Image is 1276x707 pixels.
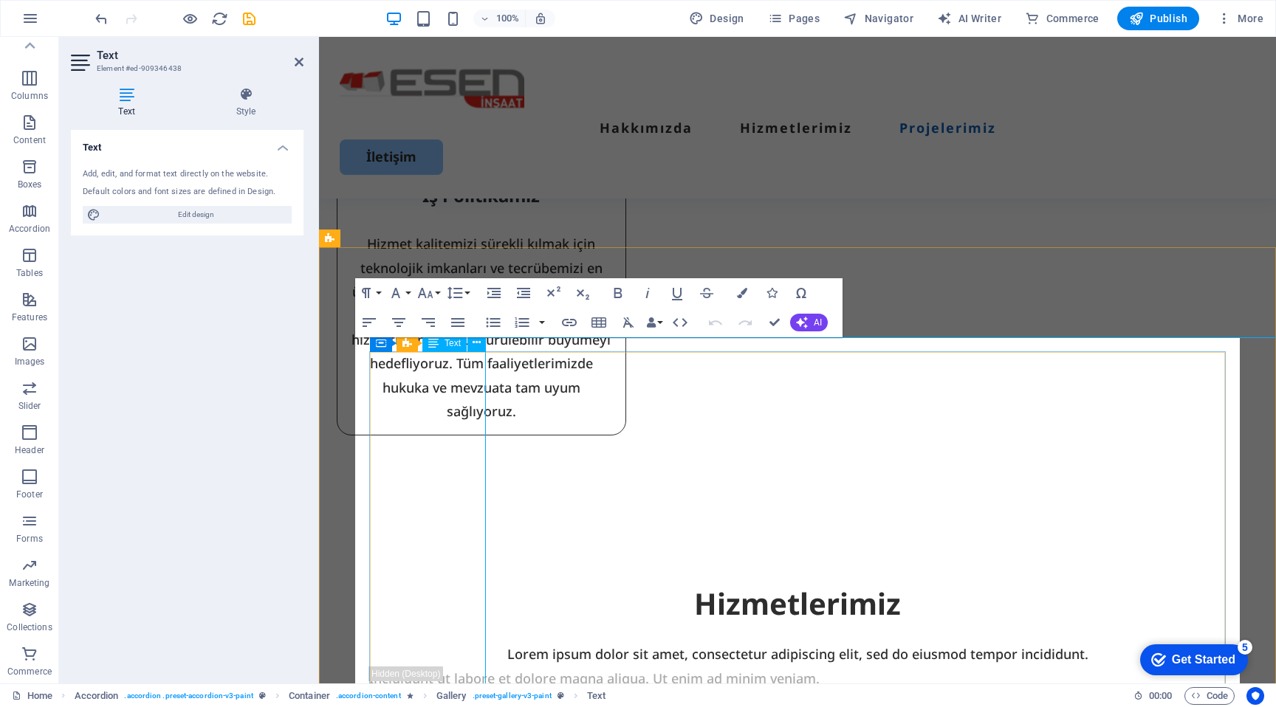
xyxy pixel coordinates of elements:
span: Click to select. Double-click to edit [75,687,119,705]
span: Commerce [1025,11,1100,26]
span: Publish [1129,11,1187,26]
button: Font Family [385,278,413,308]
button: Italic (⌘I) [634,278,662,308]
i: Save (Ctrl+S) [241,10,258,27]
h6: Session time [1133,687,1173,705]
a: Click to cancel selection. Double-click to open Pages [12,687,52,705]
button: Design [683,7,750,30]
button: Data Bindings [644,308,665,337]
button: Pages [762,7,826,30]
button: AI [790,314,828,331]
span: Design [689,11,744,26]
button: HTML [666,308,694,337]
span: Navigator [843,11,913,26]
div: Default colors and font sizes are defined in Design. [83,186,292,199]
button: Bold (⌘B) [604,278,632,308]
div: Add, edit, and format text directly on the website. [83,168,292,181]
span: Click to select. Double-click to edit [436,687,467,705]
button: undo [92,10,110,27]
span: . preset-gallery-v3-paint [473,687,552,705]
span: : [1159,690,1162,701]
button: 100% [473,10,526,27]
button: Clear Formatting [614,308,642,337]
h3: Element #ed-909346438 [97,62,274,75]
span: Click to select. Double-click to edit [587,687,606,705]
button: Underline (⌘U) [663,278,691,308]
i: Undo: Edit headline (Ctrl+Z) [93,10,110,27]
span: Text [445,339,461,348]
span: . accordion-content [336,687,401,705]
button: AI Writer [931,7,1007,30]
button: Commerce [1019,7,1105,30]
p: Forms [16,533,43,545]
p: Marketing [9,577,49,589]
span: Edit design [105,206,287,224]
p: Content [13,134,46,146]
button: Undo (⌘Z) [702,308,730,337]
button: Line Height [444,278,472,308]
div: Get Started [44,16,107,30]
button: Icons [758,278,786,308]
button: Font Size [414,278,442,308]
h4: Text [71,130,303,156]
button: Superscript [539,278,567,308]
button: Align Justify [444,308,472,337]
p: Images [15,356,45,368]
p: Tables [16,267,43,279]
span: Code [1191,687,1228,705]
button: save [240,10,258,27]
button: Align Right [414,308,442,337]
div: Get Started 5 items remaining, 0% complete [12,7,120,38]
i: On resize automatically adjust zoom level to fit chosen device. [534,12,547,25]
span: More [1217,11,1263,26]
button: Unordered List [479,308,507,337]
button: Redo (⌘⇧Z) [731,308,759,337]
button: Insert Table [585,308,613,337]
button: Click here to leave preview mode and continue editing [181,10,199,27]
button: reload [210,10,228,27]
button: Special Characters [787,278,815,308]
button: Subscript [569,278,597,308]
button: Decrease Indent [510,278,538,308]
button: Navigator [837,7,919,30]
button: Increase Indent [480,278,508,308]
button: Align Center [385,308,413,337]
p: Columns [11,90,48,102]
p: Collections [7,621,52,633]
span: Click to select. Double-click to edit [289,687,330,705]
i: This element is a customizable preset [558,692,564,700]
button: Edit design [83,206,292,224]
span: AI [814,318,822,327]
button: Code [1184,687,1235,705]
p: Commerce [7,666,52,677]
p: Slider [18,400,41,412]
span: Pages [768,11,820,26]
h4: Style [188,87,303,118]
button: Insert Link [555,308,583,337]
nav: breadcrumb [75,687,606,705]
button: Ordered List [536,308,548,337]
button: Align Left [355,308,383,337]
div: Design (Ctrl+Alt+Y) [683,7,750,30]
div: 5 [109,3,124,18]
i: This element is a customizable preset [259,692,266,700]
p: Footer [16,489,43,500]
button: Paragraph Format [355,278,383,308]
button: Confirm (⌘+⏎) [761,308,789,337]
p: Features [12,311,47,323]
button: Strikethrough [693,278,721,308]
p: Header [15,444,44,456]
button: Usercentrics [1246,687,1264,705]
p: Accordion [9,223,50,235]
span: AI Writer [937,11,1001,26]
h4: Text [71,87,188,118]
span: 00 00 [1149,687,1172,705]
button: Publish [1117,7,1199,30]
span: . accordion .preset-accordion-v3-paint [124,687,253,705]
button: More [1211,7,1269,30]
button: Colors [728,278,756,308]
h6: 100% [495,10,519,27]
p: Boxes [18,179,42,190]
h2: Text [97,49,303,62]
i: Element contains an animation [407,692,414,700]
